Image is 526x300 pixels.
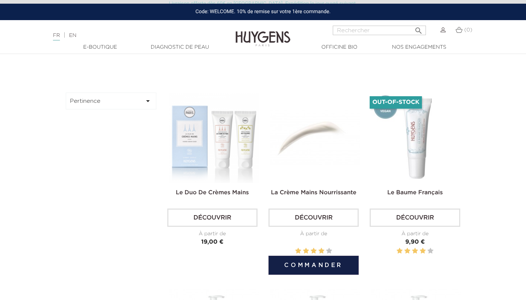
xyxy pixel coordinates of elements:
[405,239,425,245] span: 9,90 €
[412,247,418,256] label: 3
[49,31,214,40] div: |
[319,247,324,256] label: 4
[143,44,216,51] a: Diagnostic de peau
[371,93,461,183] img: Le Baume Français
[268,256,359,275] button: Commander
[370,96,422,109] li: Out-of-Stock
[144,97,152,105] i: 
[370,230,460,238] div: À partir de
[464,27,472,33] span: (0)
[404,247,410,256] label: 2
[420,247,426,256] label: 4
[311,247,317,256] label: 3
[268,209,359,227] a: Découvrir
[370,209,460,227] a: Découvrir
[295,247,301,256] label: 1
[271,190,357,196] a: La Crème Mains Nourrissante
[303,247,309,256] label: 2
[53,33,60,41] a: FR
[64,44,137,51] a: E-Boutique
[69,33,76,38] a: EN
[167,209,258,227] a: Découvrir
[333,26,426,35] input: Rechercher
[303,44,376,51] a: Officine Bio
[201,239,224,245] span: 19,00 €
[236,19,290,48] img: Huygens
[169,93,259,183] img: Le Duo de Crèmes Mains
[427,247,433,256] label: 5
[268,230,359,238] div: À partir de
[412,23,425,33] button: 
[167,230,258,238] div: À partir de
[397,247,403,256] label: 1
[176,190,249,196] a: Le Duo de Crèmes Mains
[382,44,456,51] a: Nos engagements
[326,247,332,256] label: 5
[66,93,156,109] button: Pertinence
[414,24,423,33] i: 
[387,190,443,196] a: Le Baume Français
